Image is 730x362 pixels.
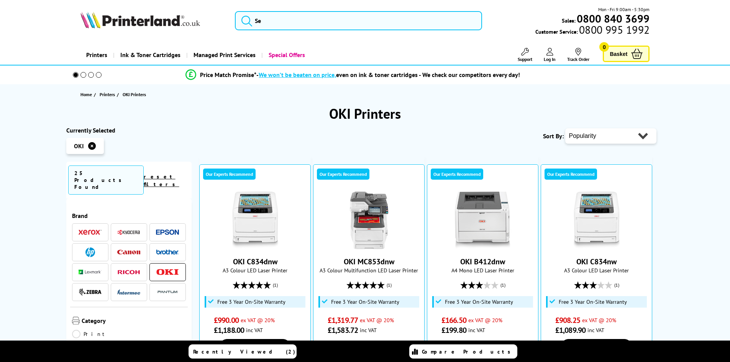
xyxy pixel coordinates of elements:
[117,228,140,237] a: Kyocera
[441,325,466,335] span: £199.80
[328,325,358,335] span: £1,583.72
[544,56,556,62] span: Log In
[79,228,102,237] a: Xerox
[614,278,619,292] span: (1)
[360,326,377,334] span: inc VAT
[193,348,295,355] span: Recently Viewed (2)
[422,348,515,355] span: Compare Products
[344,257,394,267] a: OKI MC853dnw
[555,315,580,325] span: £908.25
[603,46,650,62] a: Basket 0
[100,90,115,98] span: Printers
[518,48,532,62] a: Support
[544,48,556,62] a: Log In
[120,45,180,65] span: Ink & Toner Cartridges
[79,229,102,235] img: Xerox
[273,278,278,292] span: (1)
[80,11,200,28] img: Printerland Logo
[431,267,534,274] span: A4 Mono LED Laser Printer
[246,326,263,334] span: inc VAT
[441,315,466,325] span: £166.50
[233,257,277,267] a: OKI C834dnw
[599,42,609,52] span: 0
[117,250,140,255] img: Canon
[340,192,398,249] img: OKI MC853dnw
[587,326,604,334] span: inc VAT
[74,142,84,150] span: OKI
[117,229,140,235] img: Kyocera
[82,317,186,326] span: Category
[576,15,650,22] a: 0800 840 3699
[500,278,505,292] span: (1)
[219,339,290,355] a: View
[113,45,186,65] a: Ink & Toner Cartridges
[66,105,664,123] h1: OKI Printers
[156,249,179,255] img: Brother
[535,26,650,35] span: Customer Service:
[454,192,512,249] img: OKI B412dnw
[80,90,94,98] a: Home
[79,288,102,296] img: Zebra
[68,165,144,195] span: 25 Products Found
[203,267,307,274] span: A3 Colour LED Laser Printer
[79,270,102,274] img: Lexmark
[156,247,179,257] a: Brother
[144,173,179,188] a: reset filters
[80,11,226,30] a: Printerland Logo
[189,344,297,359] a: Recently Viewed (2)
[117,267,140,277] a: Ricoh
[545,267,648,274] span: A3 Colour LED Laser Printer
[568,243,625,251] a: OKI C834nw
[256,71,520,79] div: - even on ink & toner cartridges - We check our competitors every day!
[261,45,311,65] a: Special Offers
[156,229,179,235] img: Epson
[576,257,617,267] a: OKI C834nw
[156,269,179,275] img: OKI
[72,317,80,324] img: Category
[117,289,140,295] img: Intermec
[468,316,502,324] span: ex VAT @ 20%
[214,315,239,325] span: £990.00
[79,247,102,257] a: HP
[214,325,244,335] span: £1,188.00
[582,316,616,324] span: ex VAT @ 20%
[543,132,564,140] span: Sort By:
[409,344,517,359] a: Compare Products
[360,316,394,324] span: ex VAT @ 20%
[100,90,117,98] a: Printers
[80,45,113,65] a: Printers
[72,212,186,219] span: Brand
[559,299,627,305] span: Free 3 Year On-Site Warranty
[123,92,146,97] span: OKI Printers
[328,315,358,325] span: £1,319.77
[226,192,284,249] img: OKI C834dnw
[317,169,369,180] div: Our Experts Recommend
[562,17,576,24] span: Sales:
[156,267,179,277] a: OKI
[117,247,140,257] a: Canon
[156,287,179,296] img: Pantum
[598,6,650,13] span: Mon - Fri 9:00am - 5:30pm
[578,26,650,33] span: 0800 995 1992
[567,48,589,62] a: Track Order
[241,316,275,324] span: ex VAT @ 20%
[156,228,179,237] a: Epson
[235,11,482,30] input: Se
[460,257,505,267] a: OKI B412dnw
[62,68,644,82] li: modal_Promise
[117,270,140,274] img: Ricoh
[259,71,336,79] span: We won’t be beaten on price,
[186,45,261,65] a: Managed Print Services
[85,247,95,257] img: HP
[331,299,399,305] span: Free 3 Year On-Site Warranty
[610,49,627,59] span: Basket
[203,169,256,180] div: Our Experts Recommend
[340,243,398,251] a: OKI MC853dnw
[217,299,285,305] span: Free 3 Year On-Site Warranty
[555,325,586,335] span: £1,089.90
[577,11,650,26] b: 0800 840 3699
[445,299,513,305] span: Free 3 Year On-Site Warranty
[117,287,140,297] a: Intermec
[454,243,512,251] a: OKI B412dnw
[561,339,632,355] a: View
